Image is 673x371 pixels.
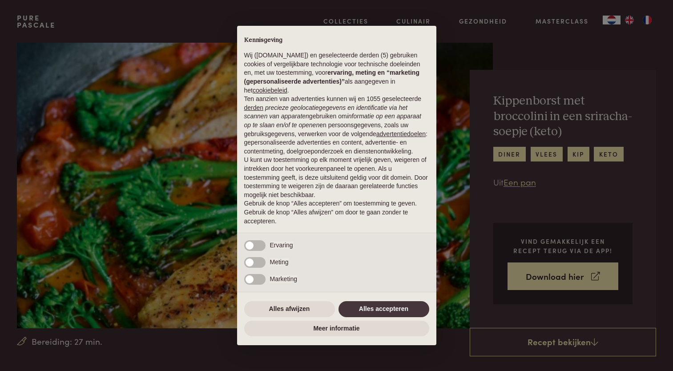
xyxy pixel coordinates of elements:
span: Ervaring [270,242,293,249]
em: informatie op een apparaat op te slaan en/of te openen [244,113,422,129]
strong: ervaring, meting en “marketing (gepersonaliseerde advertenties)” [244,69,419,85]
h2: Kennisgeving [244,36,429,44]
a: cookiebeleid [253,87,287,94]
button: advertentiedoelen [376,130,426,139]
p: Ten aanzien van advertenties kunnen wij en 1055 geselecteerde gebruiken om en persoonsgegevens, z... [244,95,429,156]
button: Alles accepteren [339,301,429,317]
span: Meting [270,258,289,266]
p: Gebruik de knop “Alles accepteren” om toestemming te geven. Gebruik de knop “Alles afwijzen” om d... [244,199,429,226]
button: Meer informatie [244,321,429,337]
p: Wij ([DOMAIN_NAME]) en geselecteerde derden (5) gebruiken cookies of vergelijkbare technologie vo... [244,51,429,95]
span: Marketing [270,275,297,282]
button: derden [244,104,264,113]
em: precieze geolocatiegegevens en identificatie via het scannen van apparaten [244,104,407,120]
button: Alles afwijzen [244,301,335,317]
p: U kunt uw toestemming op elk moment vrijelijk geven, weigeren of intrekken door het voorkeurenpan... [244,156,429,199]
